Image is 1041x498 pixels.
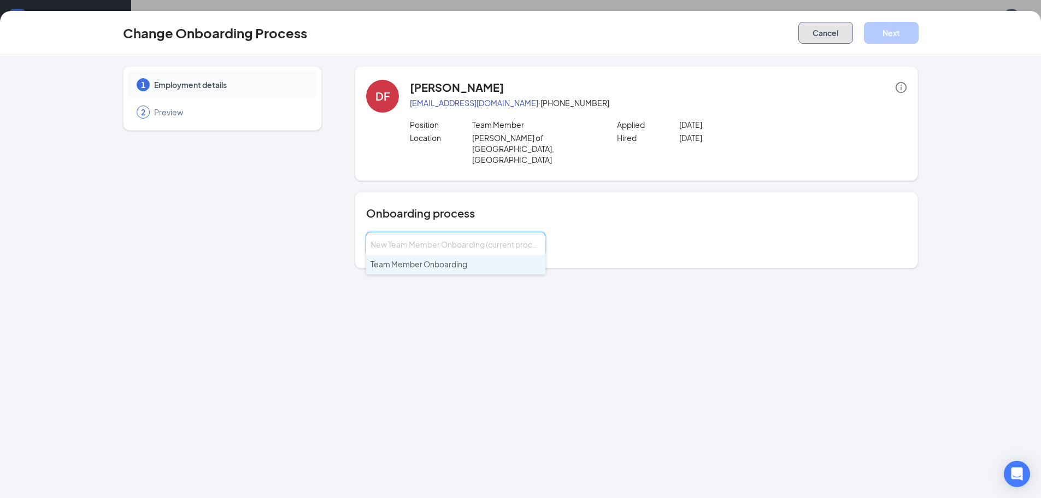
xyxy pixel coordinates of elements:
[375,89,390,104] div: DF
[366,206,907,221] h4: Onboarding process
[410,97,907,108] p: · [PHONE_NUMBER]
[798,22,853,44] button: Cancel
[617,119,679,130] p: Applied
[154,79,306,90] span: Employment details
[472,132,596,165] p: [PERSON_NAME] of [GEOGRAPHIC_DATA], [GEOGRAPHIC_DATA]
[141,107,145,118] span: 2
[864,22,919,44] button: Next
[370,239,547,249] span: New Team Member Onboarding (current process)
[679,132,803,143] p: [DATE]
[679,119,803,130] p: [DATE]
[410,80,504,95] h4: [PERSON_NAME]
[123,24,307,42] h3: Change Onboarding Process
[154,107,306,118] span: Preview
[141,79,145,90] span: 1
[410,132,472,143] p: Location
[410,119,472,130] p: Position
[370,259,467,269] span: Team Member Onboarding
[472,119,596,130] p: Team Member
[410,98,538,108] a: [EMAIL_ADDRESS][DOMAIN_NAME]
[1004,461,1030,487] div: Open Intercom Messenger
[896,82,907,93] span: info-circle
[617,132,679,143] p: Hired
